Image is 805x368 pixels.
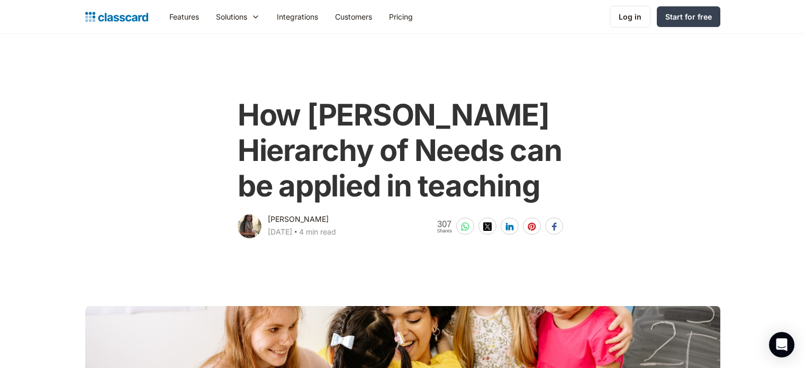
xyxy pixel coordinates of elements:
[505,222,514,231] img: linkedin-white sharing button
[268,226,292,238] div: [DATE]
[437,220,452,229] span: 307
[327,5,381,29] a: Customers
[550,222,558,231] img: facebook-white sharing button
[207,5,268,29] div: Solutions
[292,226,299,240] div: ‧
[268,5,327,29] a: Integrations
[85,10,148,24] a: home
[461,222,469,231] img: whatsapp-white sharing button
[216,11,247,22] div: Solutions
[657,6,720,27] a: Start for free
[619,11,641,22] div: Log in
[665,11,712,22] div: Start for free
[268,213,329,226] div: [PERSON_NAME]
[299,226,336,238] div: 4 min read
[610,6,650,28] a: Log in
[381,5,421,29] a: Pricing
[437,229,452,234] span: Shares
[238,97,567,204] h1: How [PERSON_NAME] Hierarchy of Needs can be applied in teaching
[161,5,207,29] a: Features
[769,332,794,357] div: Open Intercom Messenger
[528,222,536,231] img: pinterest-white sharing button
[483,222,492,231] img: twitter-white sharing button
